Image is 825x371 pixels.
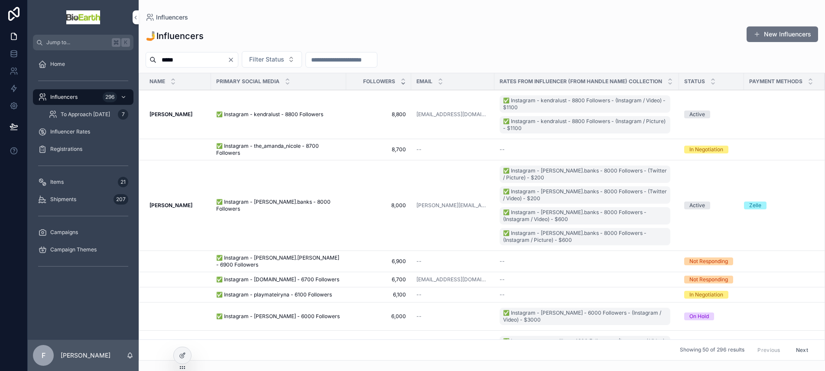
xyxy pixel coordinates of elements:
[351,146,406,153] a: 8,700
[50,246,97,253] span: Campaign Themes
[216,199,341,212] a: ✅ Instagram - [PERSON_NAME].banks - 8000 Followers
[684,111,739,118] a: Active
[216,291,341,298] a: ✅ Instagram - playmateiryna - 6100 Followers
[351,258,406,265] a: 6,900
[684,257,739,265] a: Not Responding
[689,202,705,209] div: Active
[118,177,128,187] div: 21
[351,276,406,283] a: 6,700
[503,230,667,244] span: ✅ Instagram - [PERSON_NAME].banks - 8000 Followers - (Instagram / Picture) - $600
[50,61,65,68] span: Home
[503,209,667,223] span: ✅ Instagram - [PERSON_NAME].banks - 8000 Followers - (Instagram / Video) - $600
[50,229,78,236] span: Campaigns
[61,351,110,360] p: [PERSON_NAME]
[416,291,489,298] a: --
[216,254,341,268] a: ✅ Instagram - [PERSON_NAME].[PERSON_NAME] - 6900 Followers
[33,225,133,240] a: Campaigns
[500,308,670,325] a: ✅ Instagram - [PERSON_NAME] - 6000 Followers - (Instagram / Video) - $3000
[351,111,406,118] a: 8,800
[500,306,674,327] a: ✅ Instagram - [PERSON_NAME] - 6000 Followers - (Instagram / Video) - $3000
[689,111,705,118] div: Active
[500,95,670,113] a: ✅ Instagram - kendralust - 8800 Followers - (Instagram / Video) - $1100
[689,312,709,320] div: On Hold
[216,143,341,156] a: ✅ Instagram - the_amanda_nicole - 8700 Followers
[216,111,323,118] span: ✅ Instagram - kendralust - 8800 Followers
[747,26,818,42] button: New Influencers
[33,35,133,50] button: Jump to...K
[33,242,133,257] a: Campaign Themes
[416,202,489,209] a: [PERSON_NAME][EMAIL_ADDRESS][DOMAIN_NAME]
[43,107,133,122] a: To Approach [DATE]7
[351,202,406,209] a: 8,000
[46,39,108,46] span: Jump to...
[500,276,505,283] span: --
[249,55,284,64] span: Filter Status
[216,276,341,283] a: ✅ Instagram - [DOMAIN_NAME] - 6700 Followers
[500,291,674,298] a: --
[50,179,64,185] span: Items
[149,78,165,85] span: Name
[684,202,739,209] a: Active
[351,313,406,320] span: 6,000
[156,13,188,22] span: Influencers
[33,89,133,105] a: Influencers296
[500,116,670,133] a: ✅ Instagram - kendralust - 8800 Followers - (Instagram / Picture) - $1100
[689,146,723,153] div: In Negotiation
[42,350,45,361] span: F
[416,276,489,283] a: [EMAIL_ADDRESS][DOMAIN_NAME]
[227,56,238,63] button: Clear
[103,92,117,102] div: 296
[416,313,422,320] span: --
[790,343,814,357] button: Next
[500,164,674,247] a: ✅ Instagram - [PERSON_NAME].banks - 8000 Followers - (Twitter / Picture) - $200✅ Instagram - [PER...
[33,192,133,207] a: Shipments207
[416,146,422,153] span: --
[33,141,133,157] a: Registrations
[684,146,739,153] a: In Negotiation
[684,312,739,320] a: On Hold
[503,309,667,323] span: ✅ Instagram - [PERSON_NAME] - 6000 Followers - (Instagram / Video) - $3000
[500,336,670,353] a: ✅ Instagram - vvcastrillon - 4800 Followers - (Instagram / Video) - $700
[33,174,133,190] a: Items21
[363,78,395,85] span: Followers
[146,13,188,22] a: Influencers
[749,202,761,209] div: Zelle
[351,291,406,298] a: 6,100
[416,258,489,265] a: --
[500,146,674,153] a: --
[216,313,340,320] span: ✅ Instagram - [PERSON_NAME] - 6000 Followers
[744,202,814,209] a: Zelle
[1,42,16,57] iframe: Spotlight
[680,347,744,354] span: Showing 50 of 296 results
[500,258,674,265] a: --
[416,291,422,298] span: --
[689,257,728,265] div: Not Responding
[146,30,204,42] h1: 🤳Influencers
[503,167,667,181] span: ✅ Instagram - [PERSON_NAME].banks - 8000 Followers - (Twitter / Picture) - $200
[500,207,670,225] a: ✅ Instagram - [PERSON_NAME].banks - 8000 Followers - (Instagram / Video) - $600
[242,51,302,68] button: Select Button
[416,78,432,85] span: Email
[216,111,341,118] a: ✅ Instagram - kendralust - 8800 Followers
[500,258,505,265] span: --
[500,78,662,85] span: Rates from influencer (from handle name) collection
[61,111,110,118] span: To Approach [DATE]
[149,111,192,117] strong: [PERSON_NAME]
[122,39,129,46] span: K
[500,186,670,204] a: ✅ Instagram - [PERSON_NAME].banks - 8000 Followers - (Twitter / Video) - $200
[50,128,90,135] span: Influencer Rates
[149,202,192,208] strong: [PERSON_NAME]
[684,276,739,283] a: Not Responding
[33,56,133,72] a: Home
[503,338,667,351] span: ✅ Instagram - vvcastrillon - 4800 Followers - (Instagram / Video) - $700
[416,111,489,118] a: [EMAIL_ADDRESS][DOMAIN_NAME]
[503,188,667,202] span: ✅ Instagram - [PERSON_NAME].banks - 8000 Followers - (Twitter / Video) - $200
[149,111,206,118] a: [PERSON_NAME]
